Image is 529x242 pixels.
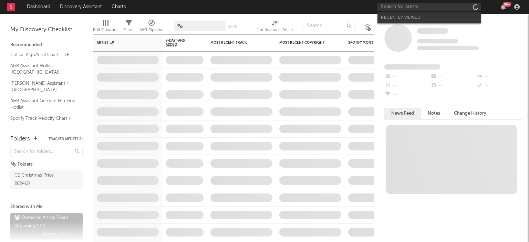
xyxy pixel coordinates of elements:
[97,41,148,45] div: Artist
[503,2,511,7] div: 99 +
[93,17,118,37] div: Edit Columns
[430,81,476,90] div: --
[417,46,479,50] span: 0 fans last week
[476,81,522,90] div: --
[43,230,71,239] span: [PERSON_NAME]
[501,4,506,10] button: 99+
[417,39,458,43] span: Tracking Since: [DATE]
[123,17,134,37] div: Filters
[10,80,76,94] a: [PERSON_NAME] Assistant / [GEOGRAPHIC_DATA]
[421,108,447,119] button: Notes
[14,214,77,230] div: Domestic Artists Team Streaming ( 132 )
[384,90,430,99] div: --
[384,108,421,119] button: News Feed
[10,115,76,129] a: Spotify Track Velocity Chart / DE
[93,26,118,34] div: Edit Columns
[348,41,400,45] div: Spotify Monthly Listeners
[257,17,293,37] div: Notifications (Artist)
[476,72,522,81] div: --
[10,147,83,157] input: Search for folders...
[384,81,430,90] div: --
[10,41,83,49] div: Recommended
[166,39,193,47] span: 7-Day Fans Added
[228,25,237,29] button: Save
[417,28,448,34] a: Some Artist
[14,171,63,188] div: CE Christmas Prios 2024 ( 2 )
[10,170,83,189] a: CE Christmas Prios 2024(2)
[10,135,30,143] div: Folders
[381,13,477,22] div: Recently Viewed
[10,160,83,169] div: My Folders
[447,108,493,119] button: Change History
[139,26,164,34] div: A&R Pipeline
[384,64,440,70] span: Fans Added by Platform
[430,72,476,81] div: --
[139,17,164,37] div: A&R Pipeline
[377,3,481,11] input: Search for artists
[10,213,83,240] a: Domestic Artists Team Streaming(132)[PERSON_NAME]
[303,21,355,31] input: Search...
[10,203,83,211] div: Shared with Me
[10,62,76,76] a: A&R Assistant Hotlist ([GEOGRAPHIC_DATA])
[10,51,76,59] a: Critical Algo/Viral Chart - DE
[123,26,134,34] div: Filters
[10,97,76,111] a: A&R Assistant German Hip Hop Hotlist
[210,41,262,45] div: Most Recent Track
[49,137,83,141] button: Tracked Artists(2)
[384,72,430,81] div: --
[279,41,331,45] div: Most Recent Copyright
[257,26,293,34] div: Notifications (Artist)
[10,26,83,34] div: My Discovery Checklist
